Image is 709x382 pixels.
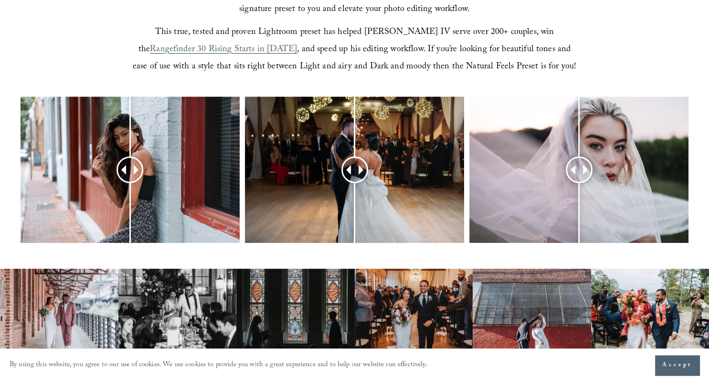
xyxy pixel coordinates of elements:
[473,269,591,358] img: Raleigh wedding photographer couple dance
[662,360,692,370] span: Accept
[10,359,427,372] p: By using this website, you agree to our use of cookies. We use cookies to provide you with a grea...
[118,269,237,358] img: Best Raleigh wedding venue reception toast
[138,25,557,57] span: This true, tested and proven Lightroom preset has helped [PERSON_NAME] IV serve over 200+ couples...
[655,355,699,375] button: Accept
[133,43,576,75] span: , and speed up his editing workflow. If you’re looking for beautiful tones and ease of use with a...
[355,269,473,358] img: Rustic Raleigh wedding venue couple down the aisle
[236,269,355,358] img: Elegant bride and groom first look photography
[150,43,297,57] a: Rangefinder 30 Rising Starts in [DATE]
